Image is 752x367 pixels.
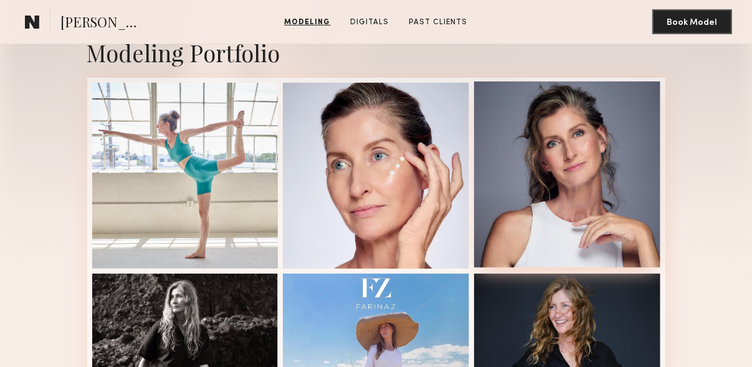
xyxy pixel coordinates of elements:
button: Book Model [652,9,732,34]
a: Modeling [280,17,336,28]
a: Digitals [346,17,394,28]
a: Book Model [652,16,732,27]
a: Past Clients [404,17,473,28]
span: [PERSON_NAME] [60,12,147,34]
div: Modeling Portfolio [87,37,665,68]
